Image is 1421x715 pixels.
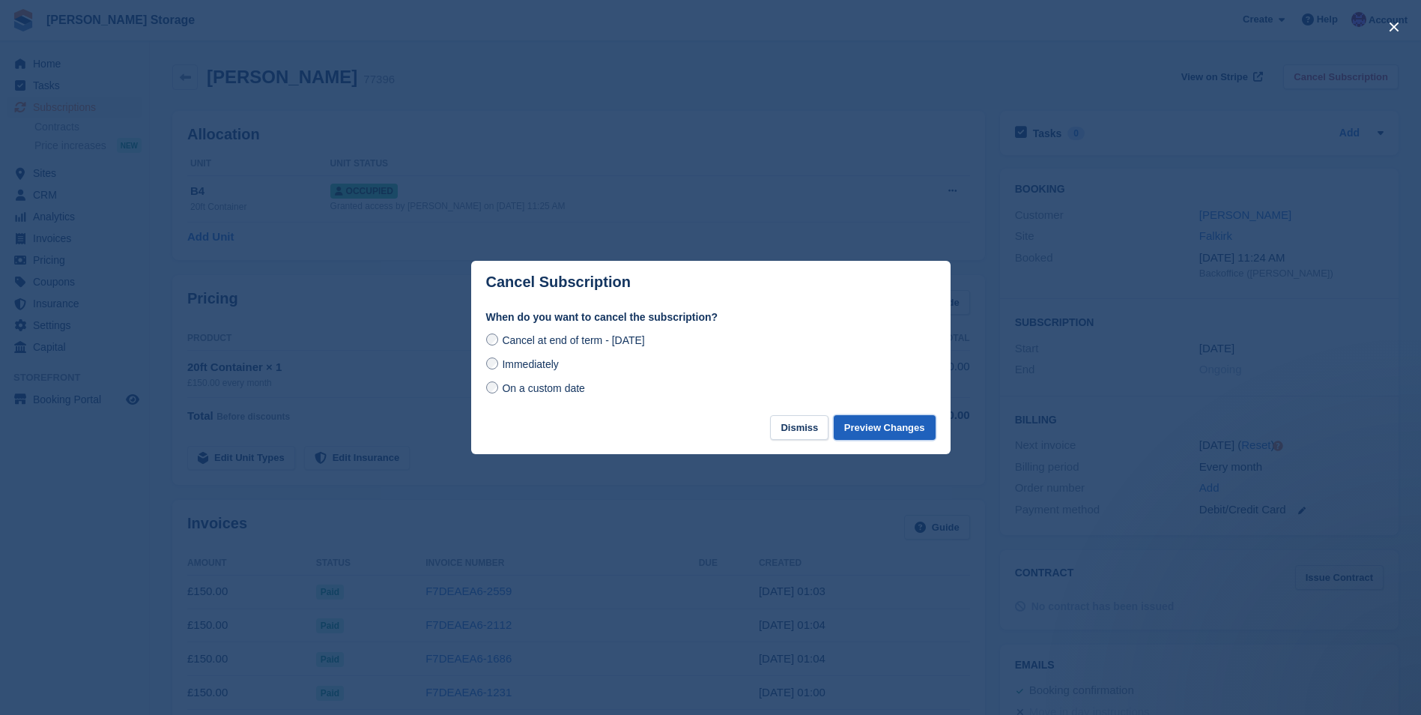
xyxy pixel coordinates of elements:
button: Dismiss [770,415,828,440]
input: On a custom date [486,381,498,393]
input: Immediately [486,357,498,369]
span: On a custom date [502,382,585,394]
span: Cancel at end of term - [DATE] [502,334,644,346]
input: Cancel at end of term - [DATE] [486,334,498,346]
p: Cancel Subscription [486,274,631,291]
button: Preview Changes [834,415,936,440]
button: close [1382,15,1406,39]
span: Immediately [502,358,558,370]
label: When do you want to cancel the subscription? [486,310,936,325]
